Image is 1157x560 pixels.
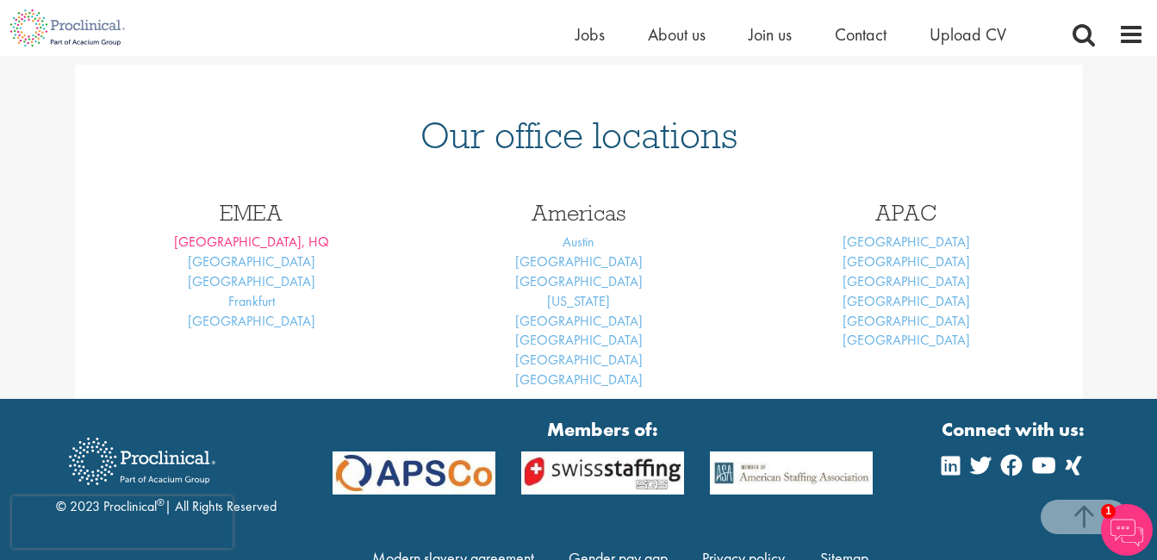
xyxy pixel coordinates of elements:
[843,252,970,271] a: [GEOGRAPHIC_DATA]
[1101,504,1116,519] span: 1
[428,202,730,224] h3: Americas
[188,312,315,330] a: [GEOGRAPHIC_DATA]
[843,233,970,251] a: [GEOGRAPHIC_DATA]
[515,370,643,389] a: [GEOGRAPHIC_DATA]
[563,233,594,251] a: Austin
[320,451,508,495] img: APSCo
[515,331,643,349] a: [GEOGRAPHIC_DATA]
[843,272,970,290] a: [GEOGRAPHIC_DATA]
[188,272,315,290] a: [GEOGRAPHIC_DATA]
[756,202,1057,224] h3: APAC
[56,426,228,497] img: Proclinical Recruitment
[843,331,970,349] a: [GEOGRAPHIC_DATA]
[515,272,643,290] a: [GEOGRAPHIC_DATA]
[101,116,1057,154] h1: Our office locations
[174,233,329,251] a: [GEOGRAPHIC_DATA], HQ
[515,252,643,271] a: [GEOGRAPHIC_DATA]
[843,312,970,330] a: [GEOGRAPHIC_DATA]
[188,252,315,271] a: [GEOGRAPHIC_DATA]
[835,23,886,46] a: Contact
[843,292,970,310] a: [GEOGRAPHIC_DATA]
[12,496,233,548] iframe: reCAPTCHA
[515,312,643,330] a: [GEOGRAPHIC_DATA]
[930,23,1006,46] a: Upload CV
[648,23,706,46] a: About us
[547,292,610,310] a: [US_STATE]
[228,292,275,310] a: Frankfurt
[333,416,873,443] strong: Members of:
[508,451,697,495] img: APSCo
[101,202,402,224] h3: EMEA
[56,425,277,517] div: © 2023 Proclinical | All Rights Reserved
[697,451,886,495] img: APSCo
[942,416,1088,443] strong: Connect with us:
[749,23,792,46] a: Join us
[515,351,643,369] a: [GEOGRAPHIC_DATA]
[1101,504,1153,556] img: Chatbot
[575,23,605,46] a: Jobs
